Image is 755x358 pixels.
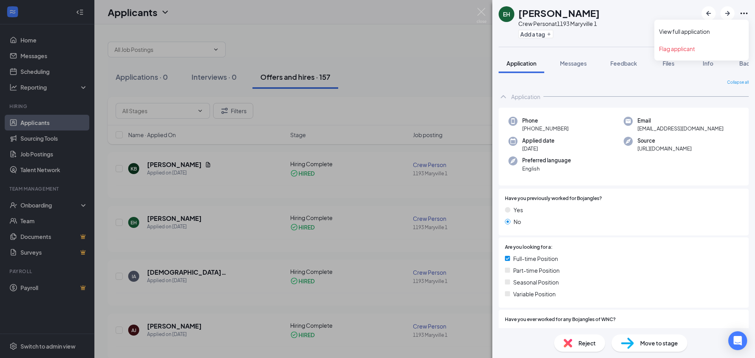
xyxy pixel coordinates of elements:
span: Applied date [522,137,554,145]
span: [EMAIL_ADDRESS][DOMAIN_NAME] [637,125,724,132]
div: Open Intercom Messenger [728,331,747,350]
a: View full application [659,28,744,35]
span: Have you ever worked for any Bojangles of WNC? [505,316,616,323]
span: Files [663,60,674,67]
span: English [522,165,571,173]
span: Info [703,60,713,67]
span: Part-time Position [513,266,560,275]
button: PlusAdd a tag [518,30,553,38]
svg: ChevronUp [499,92,508,101]
span: [PHONE_NUMBER] [522,125,569,132]
span: Phone [522,117,569,125]
svg: Ellipses [739,9,749,18]
span: Collapse all [727,79,749,86]
span: Variable Position [513,290,556,298]
span: Are you looking for a: [505,244,552,251]
span: Email [637,117,724,125]
span: Have you previously worked for Bojangles? [505,195,602,202]
svg: ArrowLeftNew [704,9,713,18]
button: ArrowLeftNew [702,6,716,20]
span: [URL][DOMAIN_NAME] [637,145,692,152]
span: Feedback [610,60,637,67]
svg: ArrowRight [723,9,732,18]
span: No [514,217,521,226]
span: Yes [514,327,523,335]
span: Source [637,137,692,145]
div: EH [503,10,510,18]
h1: [PERSON_NAME] [518,6,600,20]
span: Full-time Position [513,254,558,263]
button: ArrowRight [720,6,735,20]
span: Reject [578,339,596,347]
div: Application [511,93,540,101]
div: Crew Person at 1193 Maryville 1 [518,20,600,28]
span: Messages [560,60,587,67]
span: Move to stage [640,339,678,347]
span: Application [506,60,536,67]
span: Seasonal Position [513,278,559,286]
svg: Plus [547,32,551,37]
span: Yes [514,206,523,214]
span: Preferred language [522,156,571,164]
span: [DATE] [522,145,554,152]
